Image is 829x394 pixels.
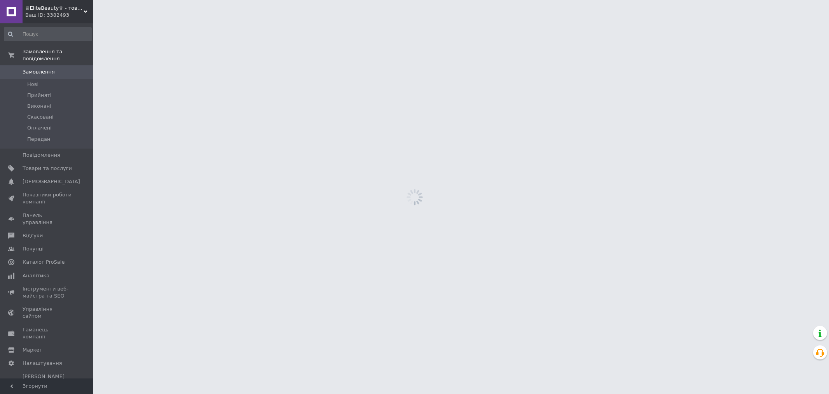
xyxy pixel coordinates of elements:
[27,103,51,110] span: Виконані
[23,347,42,354] span: Маркет
[27,124,52,131] span: Оплачені
[23,178,80,185] span: [DEMOGRAPHIC_DATA]
[23,360,62,367] span: Налаштування
[23,272,49,279] span: Аналітика
[25,12,93,19] div: Ваш ID: 3382493
[27,136,50,143] span: Передан
[27,114,54,121] span: Скасовані
[23,48,93,62] span: Замовлення та повідомлення
[23,68,55,75] span: Замовлення
[23,259,65,266] span: Каталог ProSale
[23,285,72,299] span: Інструменти веб-майстра та SEO
[23,245,44,252] span: Покупці
[27,81,38,88] span: Нові
[4,27,92,41] input: Пошук
[23,232,43,239] span: Відгуки
[25,5,84,12] span: ♕EliteBeauty♕ - товари для твоєї краси ;)
[23,212,72,226] span: Панель управління
[23,326,72,340] span: Гаманець компанії
[23,165,72,172] span: Товари та послуги
[23,191,72,205] span: Показники роботи компанії
[23,306,72,320] span: Управління сайтом
[23,152,60,159] span: Повідомлення
[27,92,51,99] span: Прийняті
